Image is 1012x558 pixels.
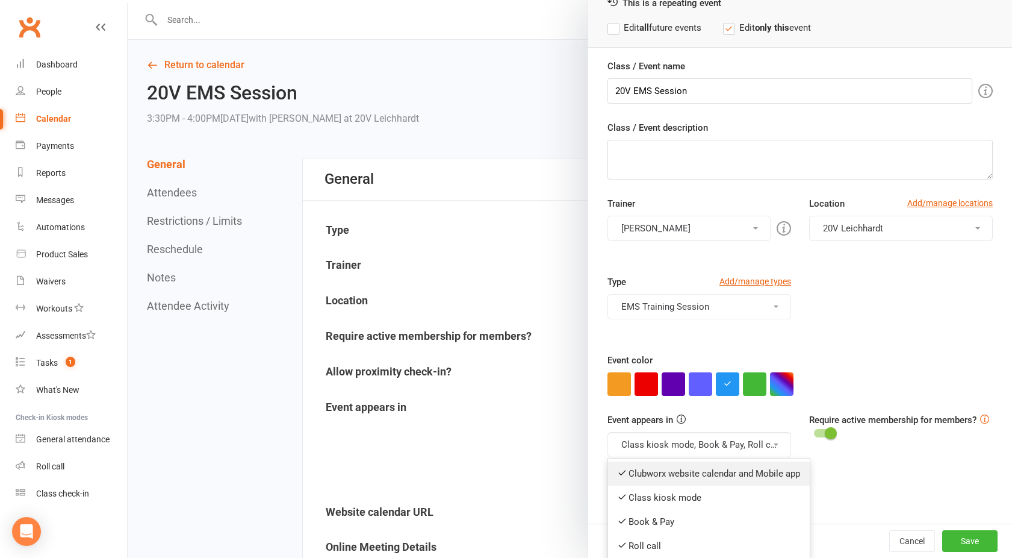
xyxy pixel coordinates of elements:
button: [PERSON_NAME] [607,216,771,241]
div: Class check-in [36,489,89,498]
div: People [36,87,61,96]
div: Automations [36,222,85,232]
div: Calendar [36,114,71,124]
label: Class / Event description [607,121,708,135]
button: 20V Leichhardt [809,216,993,241]
strong: only this [755,22,789,33]
span: 20V Leichhardt [823,223,883,234]
a: Roll call [608,534,810,558]
div: General attendance [36,434,110,444]
a: Roll call [16,453,127,480]
div: Messages [36,195,74,205]
label: Location [809,196,845,211]
div: Payments [36,141,74,151]
label: Type [607,275,626,289]
button: EMS Training Session [607,294,791,319]
a: Clubworx [14,12,45,42]
div: Roll call [36,462,64,471]
div: What's New [36,385,79,395]
a: Book & Pay [608,510,810,534]
span: 1 [66,357,75,367]
a: Product Sales [16,241,127,268]
a: Payments [16,133,127,160]
input: Enter event name [607,78,972,104]
label: Edit event [723,20,811,35]
strong: all [639,22,649,33]
a: Dashboard [16,51,127,78]
div: Assessments [36,331,96,340]
a: Clubworx website calendar and Mobile app [608,462,810,486]
a: Messages [16,187,127,214]
label: Edit future events [607,20,701,35]
div: Waivers [36,277,66,286]
a: Class kiosk mode [16,480,127,507]
label: Event appears in [607,413,673,427]
div: Reports [36,168,66,178]
label: Trainer [607,196,635,211]
div: Product Sales [36,249,88,259]
a: People [16,78,127,105]
a: Add/manage types [719,275,791,288]
label: Class / Event name [607,59,685,74]
a: Assessments [16,322,127,350]
a: Class kiosk mode [608,486,810,510]
label: Event color [607,353,653,368]
a: Tasks 1 [16,350,127,377]
div: Dashboard [36,60,78,69]
button: Class kiosk mode, Book & Pay, Roll call, Clubworx website calendar and Mobile app [607,432,791,457]
a: Reports [16,160,127,187]
a: Add/manage locations [907,196,993,210]
a: Calendar [16,105,127,133]
button: Save [942,530,998,552]
a: Waivers [16,268,127,295]
a: What's New [16,377,127,404]
div: Workouts [36,304,72,313]
a: Workouts [16,295,127,322]
div: Tasks [36,358,58,368]
a: General attendance kiosk mode [16,426,127,453]
label: Require active membership for members? [809,415,976,425]
a: Automations [16,214,127,241]
div: Open Intercom Messenger [12,517,41,546]
button: Cancel [889,530,935,552]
